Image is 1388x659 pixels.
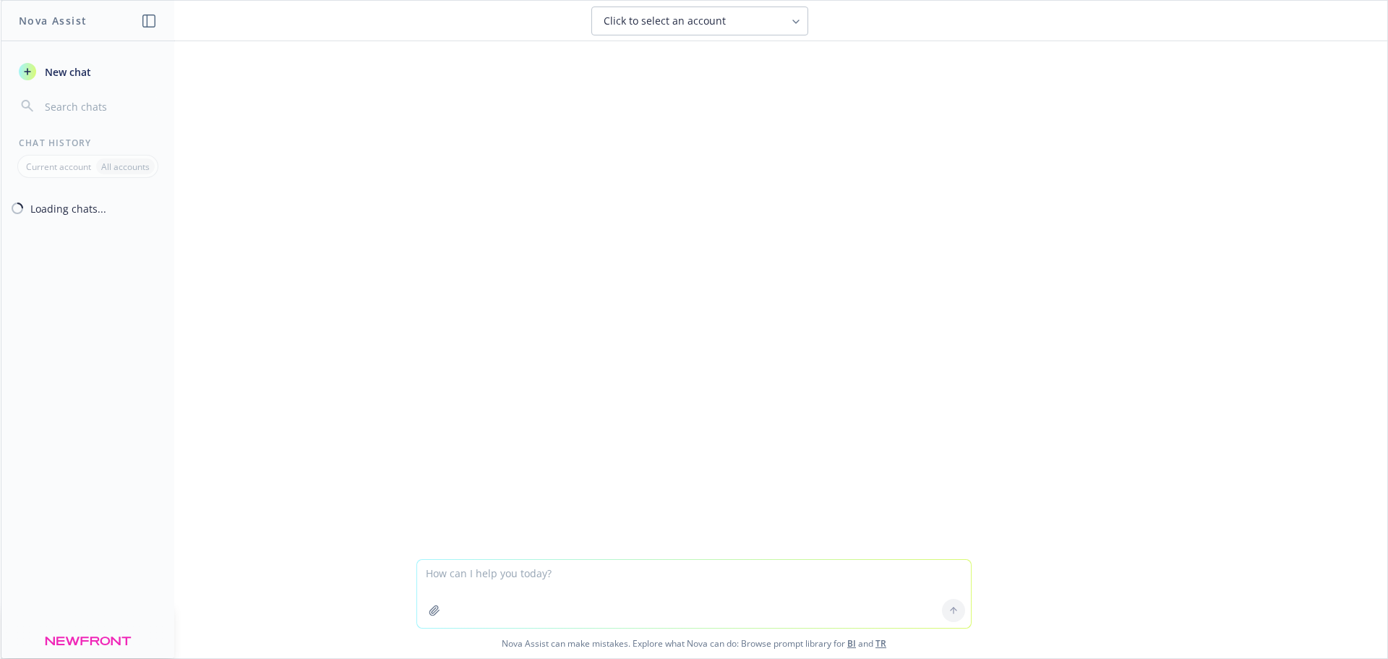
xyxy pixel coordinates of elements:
span: Nova Assist can make mistakes. Explore what Nova can do: Browse prompt library for and [7,629,1381,658]
a: TR [875,637,886,650]
button: Click to select an account [591,7,808,35]
span: Click to select an account [604,14,726,28]
p: All accounts [101,161,150,173]
div: Chat History [1,137,174,149]
button: Loading chats... [1,195,174,221]
p: Current account [26,161,91,173]
h1: Nova Assist [19,13,87,28]
input: Search chats [42,96,157,116]
a: BI [847,637,856,650]
span: New chat [42,64,91,80]
button: New chat [13,59,163,85]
